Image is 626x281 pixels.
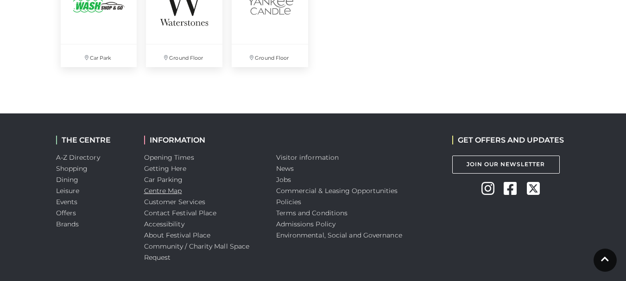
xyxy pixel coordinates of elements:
[56,209,76,217] a: Offers
[144,231,211,239] a: About Festival Place
[276,153,339,162] a: Visitor information
[276,209,348,217] a: Terms and Conditions
[56,175,79,184] a: Dining
[276,220,336,228] a: Admissions Policy
[144,153,194,162] a: Opening Times
[144,220,184,228] a: Accessibility
[144,198,206,206] a: Customer Services
[144,187,182,195] a: Centre Map
[56,198,78,206] a: Events
[56,187,80,195] a: Leisure
[452,136,564,144] h2: GET OFFERS AND UPDATES
[146,44,222,67] p: Ground Floor
[56,136,130,144] h2: THE CENTRE
[144,209,217,217] a: Contact Festival Place
[144,242,250,262] a: Community / Charity Mall Space Request
[144,175,183,184] a: Car Parking
[276,187,398,195] a: Commercial & Leasing Opportunities
[144,136,262,144] h2: INFORMATION
[452,156,560,174] a: Join Our Newsletter
[276,164,294,173] a: News
[56,220,79,228] a: Brands
[276,175,291,184] a: Jobs
[276,198,302,206] a: Policies
[56,153,100,162] a: A-Z Directory
[144,164,187,173] a: Getting Here
[232,44,308,67] p: Ground Floor
[56,164,88,173] a: Shopping
[276,231,402,239] a: Environmental, Social and Governance
[61,44,137,67] p: Car Park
